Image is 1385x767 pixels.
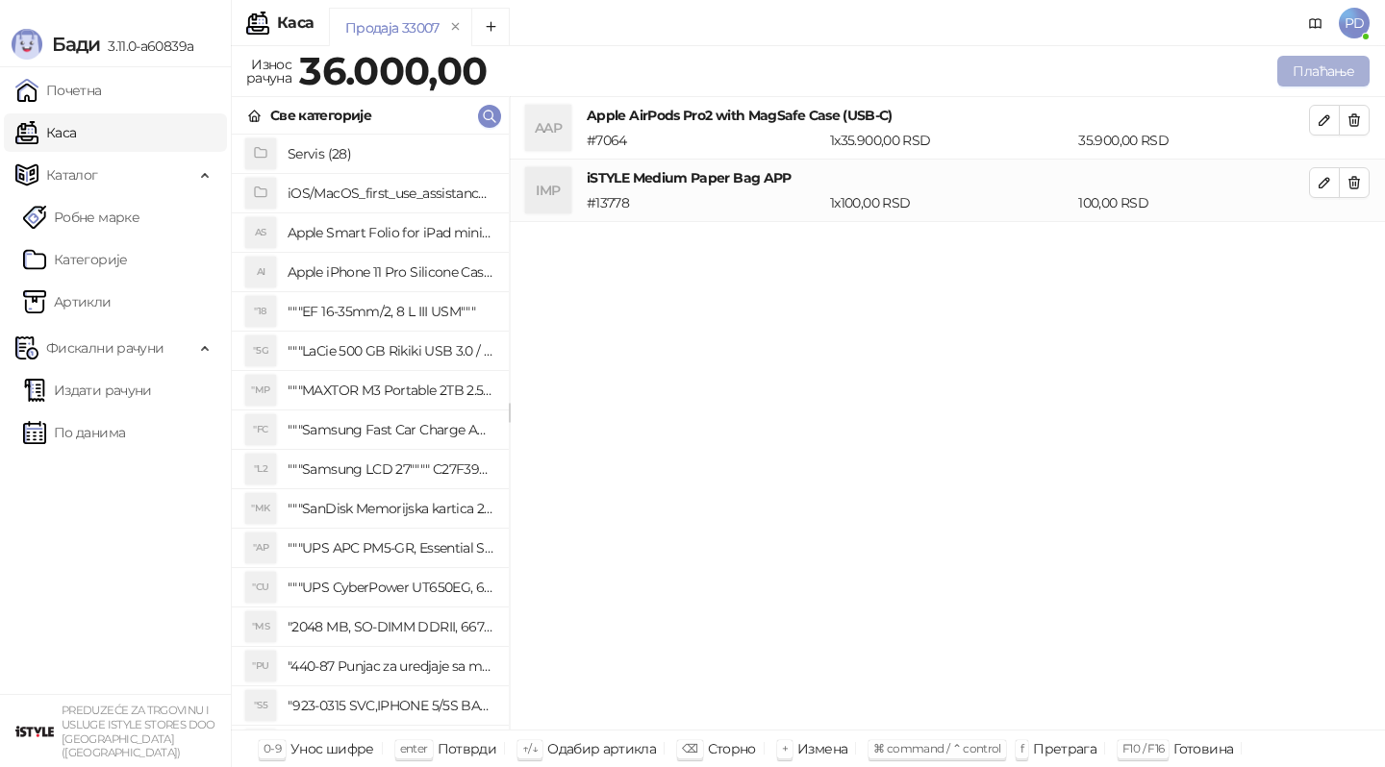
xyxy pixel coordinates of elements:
h4: """SanDisk Memorijska kartica 256GB microSDXC sa SD adapterom SDSQXA1-256G-GN6MA - Extreme PLUS, ... [288,493,493,524]
span: + [782,741,788,755]
span: Бади [52,33,100,56]
div: "AP [245,532,276,563]
h4: iSTYLE Medium Paper Bag APP [587,167,1309,188]
span: ↑/↓ [522,741,538,755]
small: PREDUZEĆE ZA TRGOVINU I USLUGE ISTYLE STORES DOO [GEOGRAPHIC_DATA] ([GEOGRAPHIC_DATA]) [62,704,215,759]
a: Категорије [23,240,128,279]
img: Logo [12,29,42,60]
h4: Servis (28) [288,138,493,169]
h4: """UPS CyberPower UT650EG, 650VA/360W , line-int., s_uko, desktop""" [288,572,493,603]
span: enter [400,741,428,755]
span: 0-9 [264,741,281,755]
h4: "440-87 Punjac za uredjaje sa micro USB portom 4/1, Stand." [288,651,493,681]
h4: """EF 16-35mm/2, 8 L III USM""" [288,296,493,327]
div: "FC [245,414,276,445]
div: "18 [245,296,276,327]
h4: "923-0315 SVC,IPHONE 5/5S BATTERY REMOVAL TRAY Držač za iPhone sa kojim se otvara display [288,690,493,721]
button: Add tab [471,8,510,46]
div: "5G [245,335,276,366]
div: Потврди [438,736,497,761]
div: Готовина [1173,736,1233,761]
a: ArtikliАртикли [23,283,112,321]
h4: Apple Smart Folio for iPad mini (A17 Pro) - Sage [288,217,493,248]
h4: """Samsung Fast Car Charge Adapter, brzi auto punja_, boja crna""" [288,414,493,445]
div: # 7064 [583,130,826,151]
div: AI [245,257,276,287]
div: 100,00 RSD [1074,192,1313,213]
a: Робне марке [23,198,139,236]
div: Продаја 33007 [345,17,440,38]
h4: """UPS APC PM5-GR, Essential Surge Arrest,5 utic_nica""" [288,532,493,563]
span: ⌘ command / ⌃ control [873,741,1001,755]
h4: Apple iPhone 11 Pro Silicone Case - Black [288,257,493,287]
div: # 13778 [583,192,826,213]
div: Све категорије [270,105,371,126]
div: Претрага [1033,736,1096,761]
a: Каса [15,113,76,152]
span: ⌫ [682,741,697,755]
button: remove [443,19,468,36]
a: Издати рачуни [23,371,152,409]
div: Одабир артикла [547,736,656,761]
h4: Apple AirPods Pro2 with MagSafe Case (USB-C) [587,105,1309,126]
span: Каталог [46,156,98,194]
span: Фискални рачуни [46,329,164,367]
a: Документација [1300,8,1331,38]
div: grid [232,135,509,730]
div: "PU [245,651,276,681]
div: AS [245,217,276,248]
h4: """Samsung LCD 27"""" C27F390FHUXEN""" [288,454,493,484]
div: 35.900,00 RSD [1074,130,1313,151]
strong: 36.000,00 [299,47,487,94]
div: Каса [277,15,314,31]
div: "CU [245,572,276,603]
img: 64x64-companyLogo-77b92cf4-9946-4f36-9751-bf7bb5fd2c7d.png [15,712,54,751]
div: 1 x 100,00 RSD [826,192,1074,213]
div: "L2 [245,454,276,484]
span: PD [1339,8,1370,38]
span: F10 / F16 [1122,741,1164,755]
div: "S5 [245,690,276,721]
button: Плаћање [1277,56,1370,87]
h4: iOS/MacOS_first_use_assistance (4) [288,178,493,209]
div: "MK [245,493,276,524]
a: По данима [23,413,125,452]
div: Износ рачуна [242,52,295,90]
div: Унос шифре [290,736,374,761]
div: "MS [245,611,276,642]
a: Почетна [15,71,102,110]
h4: "2048 MB, SO-DIMM DDRII, 667 MHz, Napajanje 1,8 0,1 V, Latencija CL5" [288,611,493,642]
div: Измена [797,736,847,761]
div: IMP [525,167,571,213]
h4: """LaCie 500 GB Rikiki USB 3.0 / Ultra Compact & Resistant aluminum / USB 3.0 / 2.5""""""" [288,335,493,366]
span: f [1020,741,1023,755]
div: Сторно [708,736,756,761]
span: 3.11.0-a60839a [100,37,193,55]
div: 1 x 35.900,00 RSD [826,130,1074,151]
div: "MP [245,375,276,406]
div: AAP [525,105,571,151]
h4: """MAXTOR M3 Portable 2TB 2.5"""" crni eksterni hard disk HX-M201TCB/GM""" [288,375,493,406]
